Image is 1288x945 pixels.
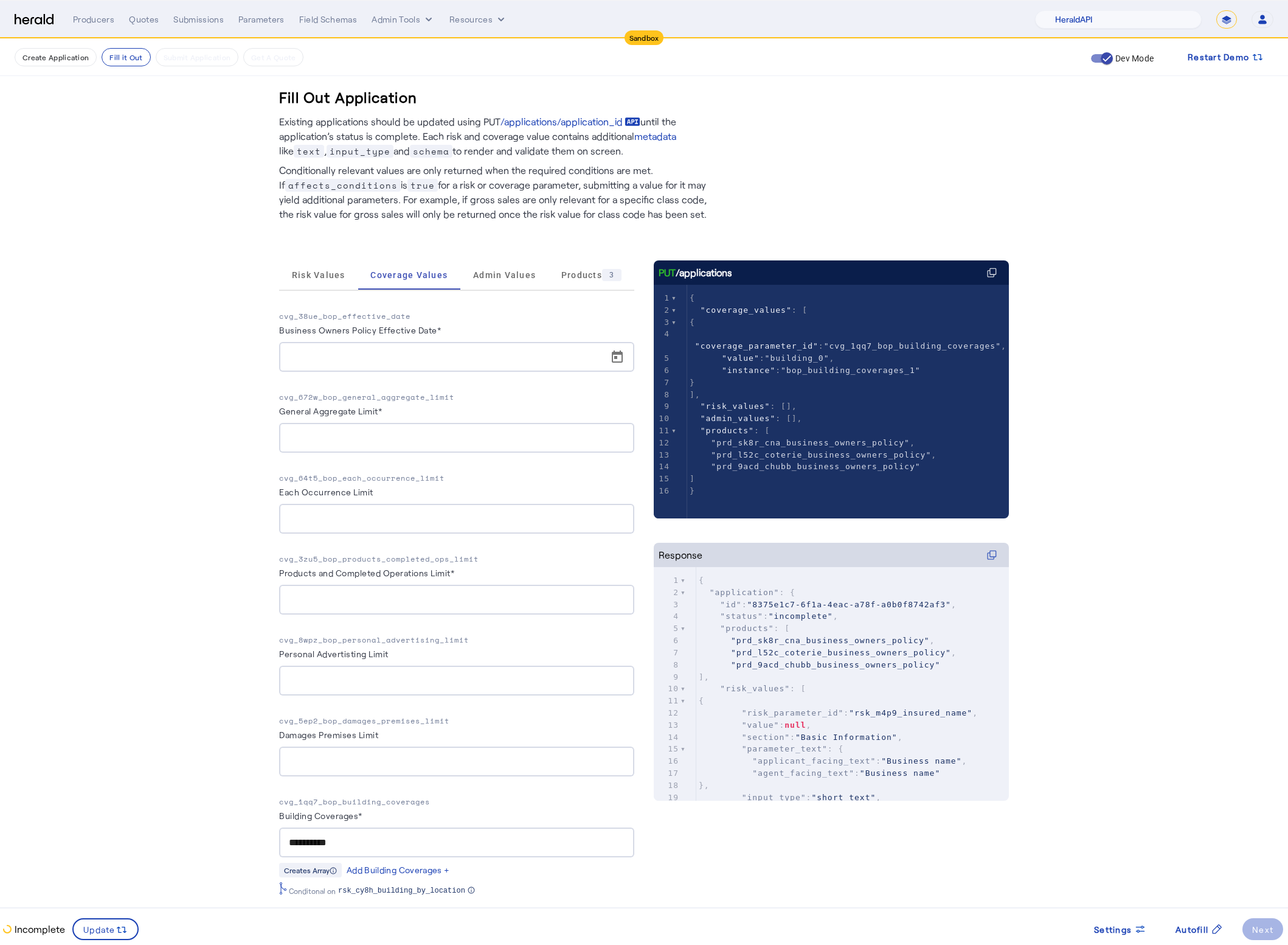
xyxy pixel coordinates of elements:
span: "application" [710,588,780,597]
div: Add Building Coverages + [347,864,449,876]
herald-code-block: Response [654,543,1009,776]
span: Conditonal on [289,886,336,896]
div: 9 [654,671,680,683]
button: Create Application [15,48,97,66]
span: , [699,636,935,645]
p: cvg_64t5_bop_each_occurrence_limit [279,472,634,484]
button: Settings [1084,918,1156,940]
span: Coverage Values [370,271,448,279]
span: "rsk_m4p9_insured_name" [849,708,972,717]
span: "coverage_values" [701,305,792,315]
span: "Business name" [881,756,961,765]
span: { [699,696,704,705]
span: "coverage_parameter_id" [695,341,819,350]
span: "incomplete" [769,612,833,621]
div: 7 [654,647,680,659]
span: "risk_values" [720,684,790,693]
span: "input_type" [742,793,806,802]
span: ], [690,390,701,399]
span: : { [699,588,795,597]
h3: Fill Out Application [279,88,417,107]
div: 8 [654,659,680,671]
div: Creates Array [279,863,342,877]
span: "admin_values" [701,414,776,423]
button: Update [72,918,139,940]
span: : , [690,329,1006,350]
div: 14 [654,461,671,473]
div: Field Schemas [299,13,358,26]
span: "status" [720,612,763,621]
button: Autofill [1166,918,1233,940]
span: Update [83,923,116,936]
div: Parameters [238,13,285,26]
span: "risk_parameter_id" [742,708,844,717]
label: Dev Mode [1113,52,1154,65]
button: Submit Application [156,48,238,66]
span: "prd_sk8r_cna_business_owners_policy" [711,438,910,447]
p: cvg_672w_bop_general_aggregate_limit [279,391,634,403]
span: "value" [722,354,760,363]
label: Building Coverages* [279,811,362,821]
span: } [690,378,695,387]
label: General Aggregate Limit* [279,406,382,416]
div: 16 [654,485,671,497]
p: Conditionally relevant values are only returned when the required conditions are met. If is for a... [279,158,717,221]
span: null [784,720,806,730]
span: rsk_cy8h_building_by_location [338,886,465,896]
div: /applications [659,265,732,280]
div: 3 [654,316,671,329]
span: "prd_sk8r_cna_business_owners_policy" [731,636,930,645]
span: "short_text" [811,793,876,802]
span: : [ [690,305,808,315]
span: : [690,366,921,375]
span: { [690,318,695,327]
div: 9 [654,400,671,413]
span: "section" [742,733,790,742]
div: 6 [654,635,680,647]
button: Fill it Out [102,48,150,66]
span: schema [410,145,452,158]
label: Business Owners Policy Effective Date* [279,325,441,335]
button: internal dropdown menu [372,13,435,26]
span: "id" [720,600,741,609]
span: "products" [720,624,774,633]
span: : [], [690,402,797,411]
button: Resources dropdown menu [449,13,507,26]
div: 16 [654,755,680,767]
a: /applications/application_id [500,114,640,129]
div: 3 [602,269,621,281]
div: 10 [654,413,671,425]
button: Open calendar [603,343,632,372]
span: "value" [742,720,780,730]
span: : , [690,354,834,363]
span: "bop_building_coverages_1" [781,366,921,375]
div: Response [659,548,702,562]
button: Get A Quote [243,48,303,66]
p: cvg_38ue_bop_effective_date [279,310,634,323]
span: : , [699,612,839,621]
p: Incomplete [12,922,65,936]
p: cvg_5ep2_bop_damages_premises_limit [279,715,634,727]
span: : , [699,708,978,717]
div: Producers [73,13,114,26]
span: "Business name" [860,769,940,778]
span: } [690,486,695,495]
span: , [690,450,937,459]
span: Admin Values [473,271,536,279]
span: "parameter_text" [742,744,828,753]
div: 6 [654,364,671,377]
span: Autofill [1175,923,1208,936]
span: "agent_facing_text" [752,769,854,778]
img: Herald Logo [15,14,54,26]
span: ] [690,474,695,483]
div: 7 [654,377,671,389]
div: 18 [654,779,680,792]
div: 1 [654,292,671,304]
label: Products and Completed Operations Limit* [279,568,454,578]
span: ], [699,672,710,682]
p: cvg_8wpz_bop_personal_advertising_limit [279,634,634,646]
div: 13 [654,449,671,461]
label: Damages Premises Limit [279,730,378,740]
span: : [699,769,940,778]
span: "Basic Information" [795,733,898,742]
